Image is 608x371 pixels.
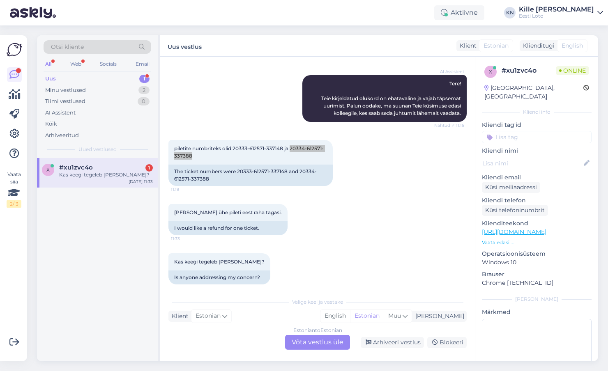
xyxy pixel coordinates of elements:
[45,97,85,105] div: Tiimi vestlused
[59,171,153,179] div: Kas keegi tegeleb [PERSON_NAME]?
[129,179,153,185] div: [DATE] 11:33
[171,186,202,192] span: 11:19
[134,59,151,69] div: Email
[482,108,592,116] div: Kliendi info
[168,221,288,235] div: I would like a refund for one ticket.
[46,167,50,173] span: x
[321,80,462,116] span: Tere! Teie kirjeldatud olukord on ebatavaline ja vajab täpsemat uurimist. Palun oodake, ma suunan...
[482,121,592,129] p: Kliendi tag'id
[482,239,592,246] p: Vaata edasi ...
[168,312,189,321] div: Klient
[320,310,350,322] div: English
[562,41,583,50] span: English
[168,165,333,186] div: The ticket numbers were 20333-612571-337148 and 20334-612571-337388
[412,312,464,321] div: [PERSON_NAME]
[484,84,583,101] div: [GEOGRAPHIC_DATA], [GEOGRAPHIC_DATA]
[196,311,221,321] span: Estonian
[45,109,76,117] div: AI Assistent
[456,41,477,50] div: Klient
[174,259,265,265] span: Kas keegi tegeleb [PERSON_NAME]?
[168,270,270,284] div: Is anyone addressing my concern?
[482,219,592,228] p: Klienditeekond
[482,250,592,258] p: Operatsioonisüsteem
[482,147,592,155] p: Kliendi nimi
[51,43,84,51] span: Otsi kliente
[502,66,556,76] div: # xu1zvc4o
[285,335,350,350] div: Võta vestlus üle
[434,5,484,20] div: Aktiivne
[482,173,592,182] p: Kliendi email
[293,327,342,334] div: Estonian to Estonian
[482,308,592,316] p: Märkmed
[78,146,117,153] span: Uued vestlused
[433,69,464,75] span: AI Assistent
[504,7,516,18] div: KN
[45,75,56,83] div: Uus
[7,171,21,208] div: Vaata siia
[482,279,592,287] p: Chrome [TECHNICAL_ID]
[174,145,324,159] span: piletite numbriteks olid 20333-612571-337148 ja 20334-612571-337388
[7,42,22,57] img: Askly Logo
[44,59,53,69] div: All
[482,295,592,303] div: [PERSON_NAME]
[361,337,424,348] div: Arhiveeri vestlus
[482,258,592,267] p: Windows 10
[171,285,202,291] span: 14:01
[482,182,540,193] div: Küsi meiliaadressi
[484,41,509,50] span: Estonian
[482,131,592,143] input: Lisa tag
[519,6,594,13] div: Kille [PERSON_NAME]
[168,40,202,51] label: Uus vestlus
[427,337,467,348] div: Blokeeri
[139,75,150,83] div: 1
[519,13,594,19] div: Eesti Loto
[482,270,592,279] p: Brauser
[168,298,467,306] div: Valige keel ja vastake
[388,312,401,319] span: Muu
[138,86,150,94] div: 2
[556,66,589,75] span: Online
[145,164,153,172] div: 1
[520,41,555,50] div: Klienditugi
[482,196,592,205] p: Kliendi telefon
[489,69,492,75] span: x
[45,120,57,128] div: Kõik
[98,59,118,69] div: Socials
[433,122,464,128] span: Nähtud ✓ 11:15
[69,59,83,69] div: Web
[350,310,384,322] div: Estonian
[174,209,282,215] span: [PERSON_NAME] ühe pileti eest raha tagasi.
[482,159,582,168] input: Lisa nimi
[171,236,202,242] span: 11:33
[45,86,86,94] div: Minu vestlused
[59,164,93,171] span: #xu1zvc4o
[519,6,603,19] a: Kille [PERSON_NAME]Eesti Loto
[482,205,548,216] div: Küsi telefoninumbrit
[7,200,21,208] div: 2 / 3
[138,97,150,105] div: 0
[45,131,79,140] div: Arhiveeritud
[482,228,546,236] a: [URL][DOMAIN_NAME]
